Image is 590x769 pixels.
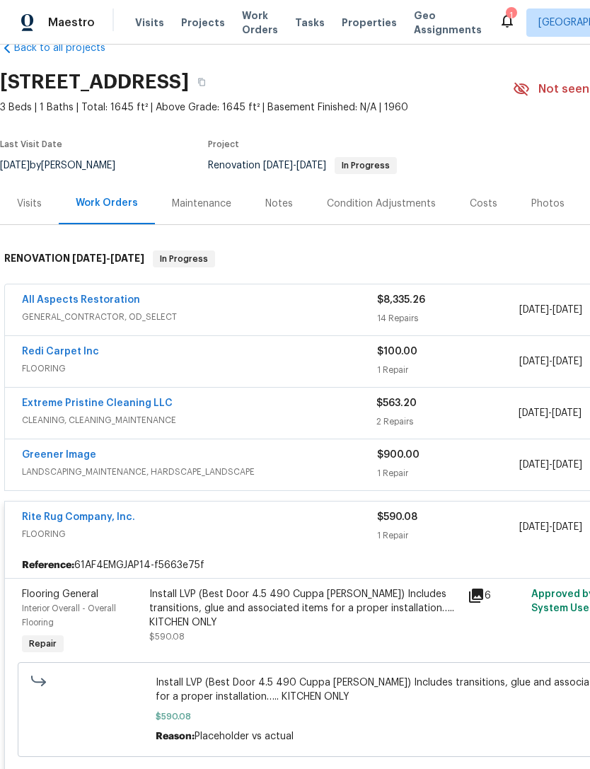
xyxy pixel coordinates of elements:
span: Geo Assignments [414,8,482,37]
div: Notes [265,197,293,211]
a: Greener Image [22,450,96,460]
div: Maintenance [172,197,231,211]
span: [DATE] [553,357,582,366]
b: Reference: [22,558,74,572]
span: Work Orders [242,8,278,37]
span: In Progress [336,161,395,170]
a: Extreme Pristine Cleaning LLC [22,398,173,408]
span: [DATE] [519,357,549,366]
span: [DATE] [553,522,582,532]
span: Flooring General [22,589,98,599]
span: Projects [181,16,225,30]
div: 1 Repair [377,528,519,543]
span: Reason: [156,732,195,741]
span: - [519,458,582,472]
span: In Progress [154,252,214,266]
span: $563.20 [376,398,417,408]
div: 1 Repair [377,466,519,480]
div: Photos [531,197,565,211]
span: $590.08 [377,512,417,522]
h6: RENOVATION [4,250,144,267]
div: 6 [468,587,523,604]
span: - [519,303,582,317]
span: Tasks [295,18,325,28]
div: Work Orders [76,196,138,210]
a: All Aspects Restoration [22,295,140,305]
a: Redi Carpet Inc [22,347,99,357]
div: Install LVP (Best Door 4.5 490 Cuppa [PERSON_NAME]) Includes transitions, glue and associated ite... [149,587,459,630]
span: [DATE] [519,460,549,470]
span: $8,335.26 [377,295,425,305]
span: - [72,253,144,263]
div: Costs [470,197,497,211]
a: Rite Rug Company, Inc. [22,512,135,522]
span: Repair [23,637,62,651]
div: 2 Repairs [376,415,518,429]
span: CLEANING, CLEANING_MAINTENANCE [22,413,376,427]
div: 1 [506,8,516,23]
span: - [263,161,326,170]
span: - [519,406,582,420]
span: LANDSCAPING_MAINTENANCE, HARDSCAPE_LANDSCAPE [22,465,377,479]
span: Placeholder vs actual [195,732,294,741]
span: - [519,520,582,534]
span: $590.08 [149,632,185,641]
span: [DATE] [72,253,106,263]
span: [DATE] [519,522,549,532]
span: Visits [135,16,164,30]
span: Project [208,140,239,149]
div: 14 Repairs [377,311,519,325]
span: FLOORING [22,362,377,376]
span: [DATE] [519,408,548,418]
span: [DATE] [296,161,326,170]
span: $900.00 [377,450,420,460]
div: Visits [17,197,42,211]
span: - [519,354,582,369]
span: Interior Overall - Overall Flooring [22,604,116,627]
span: Maestro [48,16,95,30]
button: Copy Address [189,69,214,95]
span: [DATE] [519,305,549,315]
span: [DATE] [263,161,293,170]
span: Renovation [208,161,397,170]
span: [DATE] [110,253,144,263]
div: 1 Repair [377,363,519,377]
span: [DATE] [552,408,582,418]
span: [DATE] [553,460,582,470]
span: [DATE] [553,305,582,315]
span: $100.00 [377,347,417,357]
div: Condition Adjustments [327,197,436,211]
span: FLOORING [22,527,377,541]
span: GENERAL_CONTRACTOR, OD_SELECT [22,310,377,324]
span: Properties [342,16,397,30]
